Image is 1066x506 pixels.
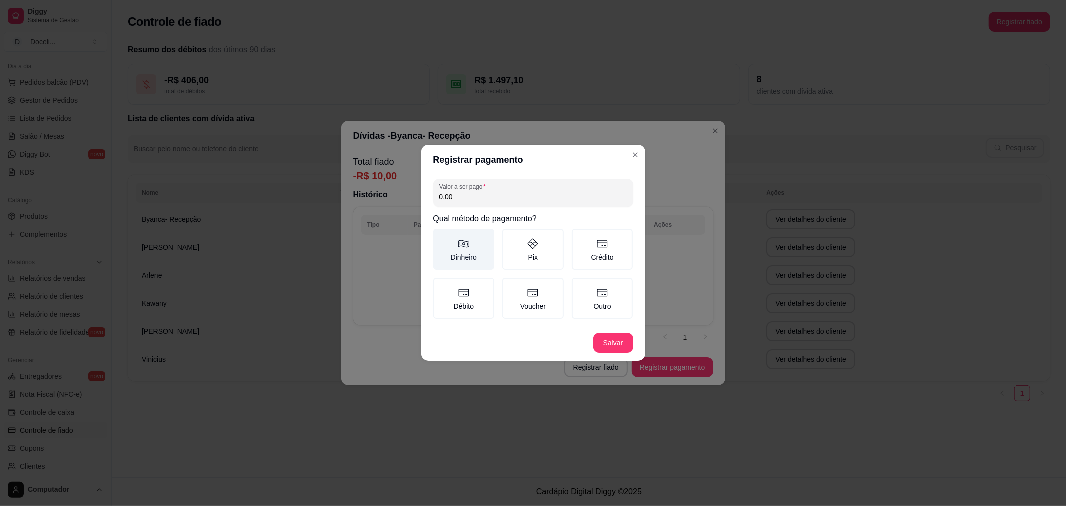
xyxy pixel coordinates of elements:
[439,192,627,202] input: Valor a ser pago
[502,229,564,270] label: Pix
[593,333,633,353] button: Salvar
[572,278,633,319] label: Outro
[433,278,495,319] label: Débito
[433,229,495,270] label: Dinheiro
[572,229,633,270] label: Crédito
[627,147,643,163] button: Close
[421,145,645,175] header: Registrar pagamento
[433,213,633,225] h2: Qual método de pagamento?
[439,182,489,191] label: Valor a ser pago
[502,278,564,319] label: Voucher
